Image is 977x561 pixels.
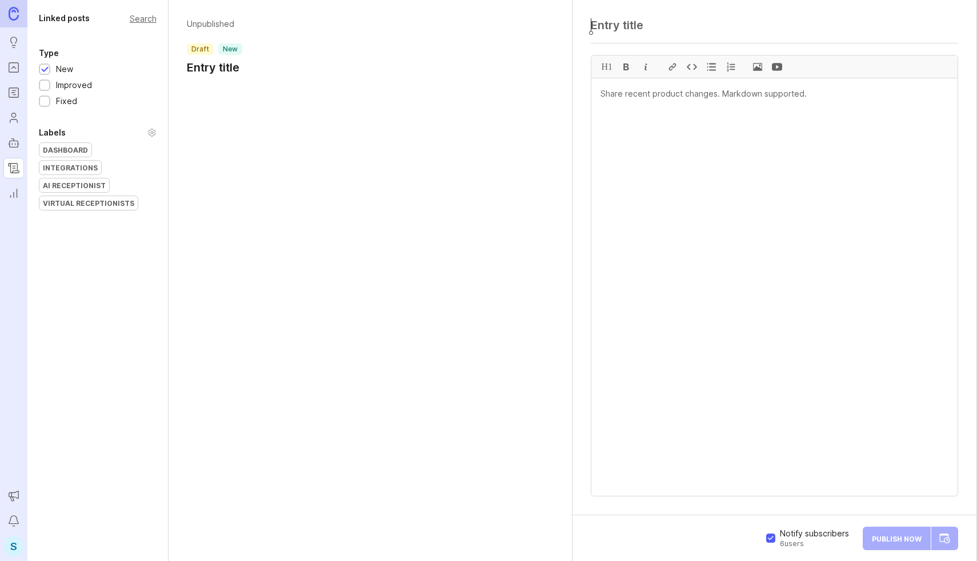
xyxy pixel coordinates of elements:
button: S [3,536,24,556]
div: AI Receptionist [39,178,109,192]
a: Users [3,108,24,128]
a: Autopilot [3,133,24,153]
a: Reporting [3,183,24,204]
button: Notifications [3,511,24,531]
a: Changelog [3,158,24,178]
p: Unpublished [187,18,242,30]
button: Announcements [3,486,24,506]
div: H1 [597,55,616,78]
div: Labels [39,126,66,140]
div: Dashboard [39,143,91,157]
div: Notify subscribers [780,528,849,548]
a: Roadmaps [3,82,24,103]
div: Search [130,15,157,22]
span: 6 user s [780,539,849,548]
div: Fixed [56,95,77,108]
p: draft [191,45,209,54]
div: Linked posts [39,11,90,25]
p: new [223,45,238,54]
div: Type [39,46,59,60]
input: Notify subscribers by email [766,534,775,543]
div: New [56,63,73,75]
div: Integrations [39,161,101,174]
div: Virtual Receptionists [39,196,138,210]
div: Improved [56,79,92,91]
a: Portal [3,57,24,78]
a: Ideas [3,32,24,53]
h1: Entry title [187,59,242,75]
img: Canny Home [9,7,19,20]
